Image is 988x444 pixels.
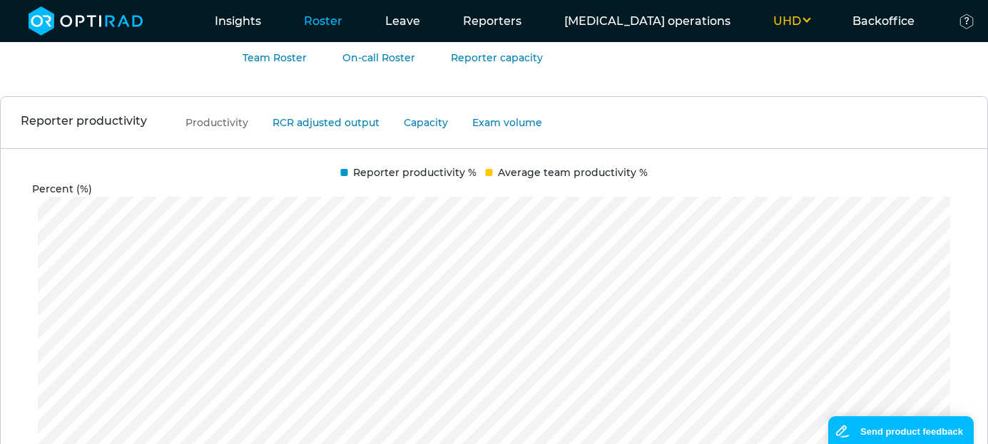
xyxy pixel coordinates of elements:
button: UHD [752,13,831,30]
a: Reporter capacity [451,51,543,64]
a: On-call Roster [342,51,415,64]
button: RCR adjusted output [255,115,384,131]
a: Team Roster [243,51,307,64]
button: Exam volume [455,115,546,131]
h3: Reporter productivity [21,114,147,131]
img: brand-opti-rad-logos-blue-and-white-d2f68631ba2948856bd03f2d395fb146ddc8fb01b4b6e9315ea85fa773367... [29,6,143,36]
button: Productivity [168,115,253,131]
button: Capacity [387,115,452,131]
div: Percent (%) [32,182,950,197]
